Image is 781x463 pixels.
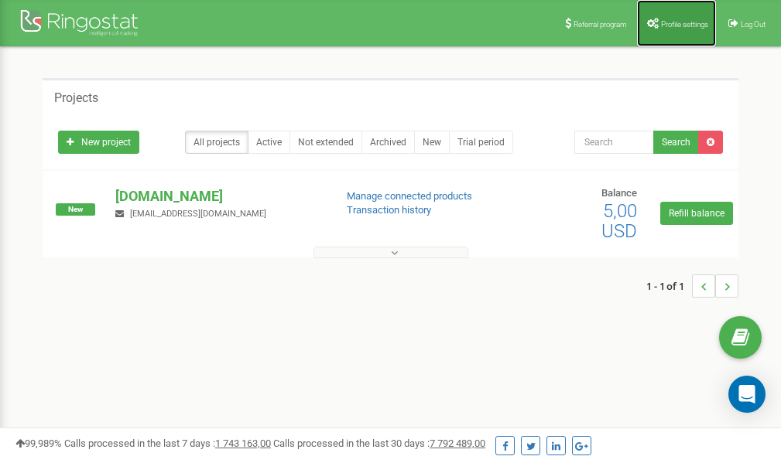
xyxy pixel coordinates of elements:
[601,200,637,242] span: 5,00 USD
[449,131,513,154] a: Trial period
[414,131,450,154] a: New
[115,186,321,206] p: [DOMAIN_NAME]
[58,131,139,154] a: New project
[601,187,637,199] span: Balance
[660,202,733,225] a: Refill balance
[728,376,766,413] div: Open Intercom Messenger
[248,131,290,154] a: Active
[185,131,248,154] a: All projects
[741,20,766,29] span: Log Out
[646,274,692,298] span: 1 - 1 of 1
[361,131,415,154] a: Archived
[54,91,98,105] h5: Projects
[289,131,362,154] a: Not extended
[661,20,708,29] span: Profile settings
[56,203,95,216] span: New
[646,259,738,313] nav: ...
[653,131,699,154] button: Search
[130,209,266,219] span: [EMAIL_ADDRESS][DOMAIN_NAME]
[64,437,271,449] span: Calls processed in the last 7 days :
[347,190,472,202] a: Manage connected products
[215,437,271,449] u: 1 743 163,00
[574,20,627,29] span: Referral program
[273,437,485,449] span: Calls processed in the last 30 days :
[430,437,485,449] u: 7 792 489,00
[574,131,654,154] input: Search
[15,437,62,449] span: 99,989%
[347,204,431,216] a: Transaction history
